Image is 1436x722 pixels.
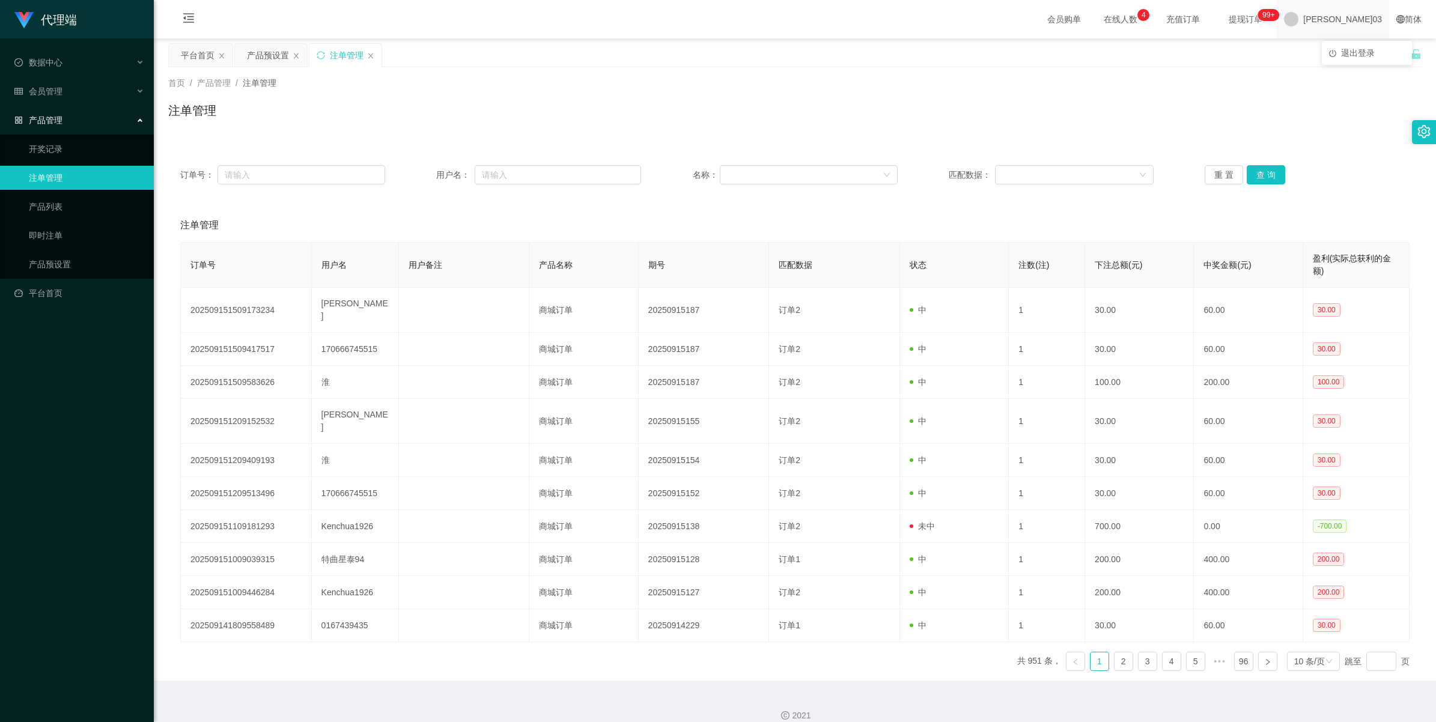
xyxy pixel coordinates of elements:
[1411,49,1422,59] i: 图标： 解锁
[1115,652,1133,670] a: 2
[1009,399,1085,444] td: 1
[1194,288,1303,333] td: 60.00
[181,543,312,576] td: 202509151009039315
[181,399,312,444] td: 202509151209152532
[1396,15,1405,23] i: 图标： global
[317,51,325,59] i: 图标： 同步
[529,576,638,609] td: 商城订单
[1325,658,1333,666] i: 图标： 向下
[1313,303,1340,317] span: 30.00
[1066,652,1085,671] li: 上一页
[779,620,800,630] span: 订单1
[29,137,144,161] a: 开奖记录
[1009,477,1085,510] td: 1
[529,333,638,366] td: 商城订单
[312,510,399,543] td: Kenchua1926
[779,377,800,387] span: 订单2
[639,444,770,477] td: 20250915154
[1009,510,1085,543] td: 1
[529,477,638,510] td: 商城订单
[190,260,216,270] span: 订单号
[29,86,62,96] font: 会员管理
[779,488,800,498] span: 订单2
[312,576,399,609] td: Kenchua1926
[1313,553,1345,566] span: 200.00
[1258,9,1279,21] sup: 1211
[1009,576,1085,609] td: 1
[1205,165,1243,184] button: 重 置
[693,169,720,181] span: 名称：
[475,165,641,184] input: 请输入
[1138,652,1157,671] li: 3
[330,44,364,67] div: 注单管理
[639,543,770,576] td: 20250915128
[218,52,225,59] i: 图标： 关闭
[529,543,638,576] td: 商城订单
[236,78,238,88] span: /
[529,510,638,543] td: 商城订单
[1139,171,1146,180] i: 图标： 向下
[29,58,62,67] font: 数据中心
[1162,652,1181,671] li: 4
[1186,652,1205,671] li: 5
[1329,50,1336,57] i: 图标： Poweroff
[14,87,23,96] i: 图标： table
[1234,652,1253,671] li: 96
[312,333,399,366] td: 170666745515
[1194,399,1303,444] td: 60.00
[918,620,926,630] font: 中
[436,169,475,181] span: 用户名：
[29,115,62,125] font: 产品管理
[1085,609,1194,642] td: 30.00
[539,260,573,270] span: 产品名称
[1085,366,1194,399] td: 100.00
[1114,652,1133,671] li: 2
[529,399,638,444] td: 商城订单
[1009,543,1085,576] td: 1
[1166,14,1200,24] font: 充值订单
[1085,510,1194,543] td: 700.00
[1264,658,1271,666] i: 图标： 右
[639,510,770,543] td: 20250915138
[779,416,800,426] span: 订单2
[1341,48,1375,58] span: 退出登录
[1139,652,1157,670] a: 3
[639,333,770,366] td: 20250915187
[1085,543,1194,576] td: 200.00
[529,288,638,333] td: 商城订单
[312,477,399,510] td: 170666745515
[14,14,77,24] a: 代理端
[1090,652,1109,671] li: 1
[1085,333,1194,366] td: 30.00
[639,477,770,510] td: 20250915152
[197,78,231,88] span: 产品管理
[321,260,347,270] span: 用户名
[1009,366,1085,399] td: 1
[1017,652,1061,671] li: 共 951 条，
[1104,14,1137,24] font: 在线人数
[29,195,144,219] a: 产品列表
[409,260,442,270] span: 用户备注
[1235,652,1253,670] a: 96
[312,609,399,642] td: 0167439435
[180,169,218,181] span: 订单号：
[639,399,770,444] td: 20250915155
[918,554,926,564] font: 中
[918,587,926,597] font: 中
[529,444,638,477] td: 商城订单
[1194,543,1303,576] td: 400.00
[1009,444,1085,477] td: 1
[779,305,800,315] span: 订单2
[779,344,800,354] span: 订单2
[1194,609,1303,642] td: 60.00
[29,223,144,247] a: 即时注单
[1313,487,1340,500] span: 30.00
[312,288,399,333] td: [PERSON_NAME]
[1210,652,1229,671] span: •••
[181,510,312,543] td: 202509151109181293
[1258,652,1277,671] li: 下一页
[918,455,926,465] font: 中
[1313,454,1340,467] span: 30.00
[1313,520,1347,533] span: -700.00
[181,366,312,399] td: 202509151509583626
